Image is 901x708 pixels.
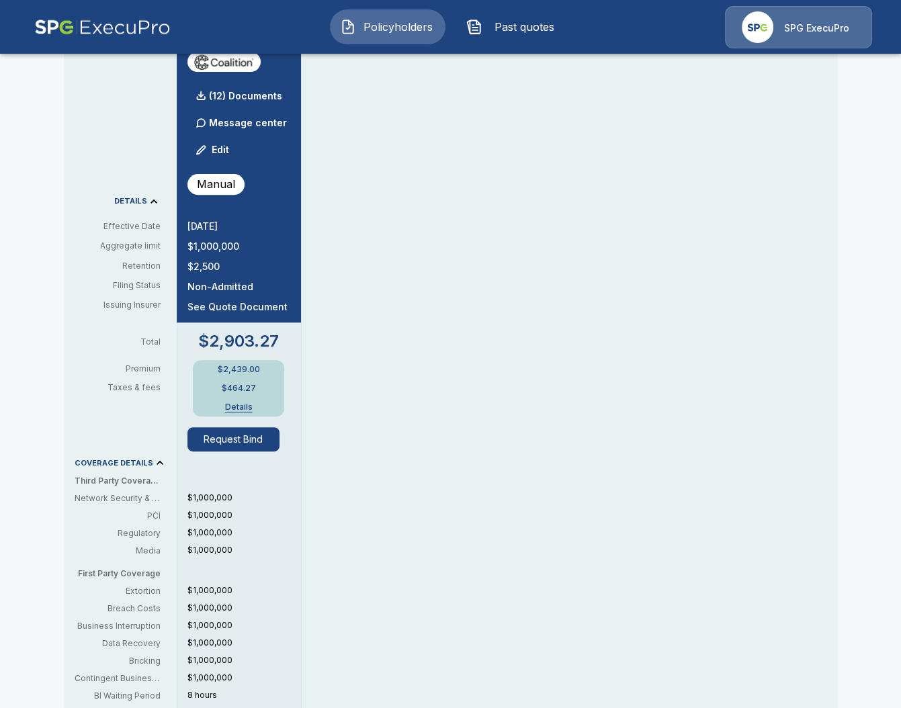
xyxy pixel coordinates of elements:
p: $1,000,000 [187,672,301,684]
p: BI Waiting Period [75,690,161,702]
p: $1,000,000 [187,602,301,614]
button: Edit [190,136,236,163]
p: Premium [75,365,171,373]
p: $464.27 [222,384,256,392]
p: $1,000,000 [187,492,301,504]
p: Retention [75,260,161,272]
p: $2,439.00 [218,365,260,373]
p: $1,000,000 [187,242,290,251]
img: Past quotes Icon [466,19,482,35]
p: $2,500 [187,262,290,271]
p: Issuing Insurer [75,299,161,311]
p: Bricking [75,655,161,667]
p: $1,000,000 [187,509,301,521]
p: 8 hours [187,689,301,701]
p: Breach Costs [75,603,161,615]
p: $1,000,000 [187,619,301,631]
p: Message center [209,116,287,130]
p: Extortion [75,585,161,597]
p: Taxes & fees [75,384,171,392]
p: Network Security & Privacy Liability [75,492,161,504]
span: Request Bind [187,427,290,451]
p: Manual [197,176,235,192]
img: Agency Icon [742,11,773,43]
p: $1,000,000 [187,544,301,556]
p: $1,000,000 [187,584,301,596]
p: Data Recovery [75,637,161,650]
p: Filing Status [75,279,161,292]
p: COVERAGE DETAILS [75,459,153,467]
span: Past quotes [488,19,562,35]
img: coalitioncyber [193,52,255,72]
p: [DATE] [187,222,290,231]
p: Effective Date [75,220,161,232]
p: Third Party Coverage [75,475,171,487]
a: Agency IconSPG ExecuPro [725,6,872,48]
img: AA Logo [34,6,171,48]
p: Media [75,545,161,557]
p: $1,000,000 [187,527,301,539]
p: PCI [75,510,161,522]
p: Total [75,338,171,346]
p: Business Interruption [75,620,161,632]
p: Regulatory [75,527,161,539]
p: Contingent Business Interruption [75,672,161,684]
p: SPG ExecuPro [784,21,849,35]
p: DETAILS [114,197,147,205]
p: See Quote Document [187,302,290,312]
span: Policyholders [361,19,435,35]
button: Policyholders IconPolicyholders [330,9,445,44]
p: (12) Documents [209,91,282,101]
button: Past quotes IconPast quotes [456,9,572,44]
button: Request Bind [187,427,280,451]
p: First Party Coverage [75,568,171,580]
img: Policyholders Icon [340,19,356,35]
p: Aggregate limit [75,240,161,252]
p: $1,000,000 [187,637,301,649]
p: Non-Admitted [187,282,290,292]
p: $1,000,000 [187,654,301,666]
p: $2,903.27 [198,333,279,349]
button: Details [212,403,265,411]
